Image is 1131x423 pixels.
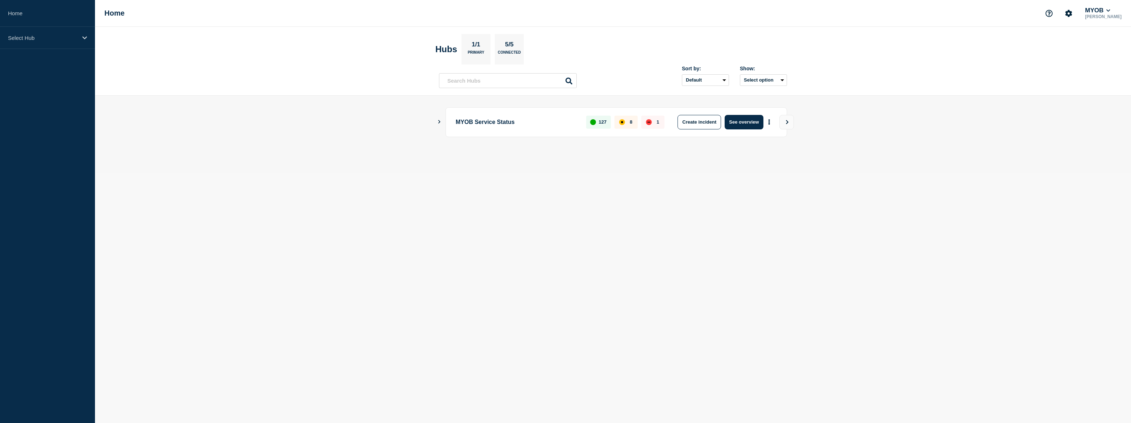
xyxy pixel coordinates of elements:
[104,9,125,17] h1: Home
[8,35,78,41] p: Select Hub
[682,74,729,86] select: Sort by
[765,115,774,129] button: More actions
[456,115,578,129] p: MYOB Service Status
[725,115,763,129] button: See overview
[682,66,729,71] div: Sort by:
[599,119,607,125] p: 127
[740,74,787,86] button: Select option
[779,115,794,129] button: View
[1041,6,1057,21] button: Support
[646,119,652,125] div: down
[438,119,441,125] button: Show Connected Hubs
[468,50,484,58] p: Primary
[656,119,659,125] p: 1
[439,73,577,88] input: Search Hubs
[469,41,483,50] p: 1/1
[502,41,517,50] p: 5/5
[619,119,625,125] div: affected
[435,44,457,54] h2: Hubs
[1084,14,1123,19] p: [PERSON_NAME]
[498,50,521,58] p: Connected
[1061,6,1076,21] button: Account settings
[590,119,596,125] div: up
[630,119,632,125] p: 8
[678,115,721,129] button: Create incident
[740,66,787,71] div: Show:
[1084,7,1112,14] button: MYOB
